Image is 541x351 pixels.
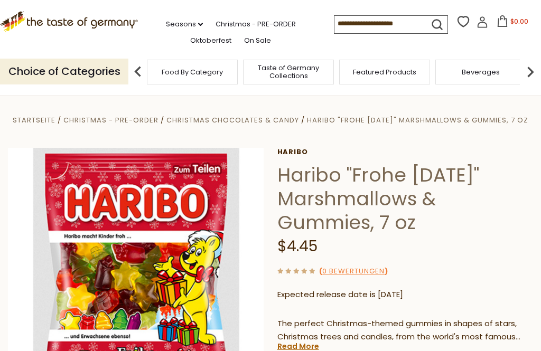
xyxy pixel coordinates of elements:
h1: Haribo "Frohe [DATE]" Marshmallows & Gummies, 7 oz [277,163,533,234]
a: On Sale [244,35,271,46]
img: previous arrow [127,61,148,82]
p: The perfect Christmas-themed gummies in shapes of stars, Christmas trees and candles, from the wo... [277,317,533,344]
a: Food By Category [162,68,223,76]
a: Beverages [462,68,500,76]
a: Christmas Chocolates & Candy [166,115,299,125]
a: Featured Products [353,68,416,76]
a: Haribo [277,148,533,156]
p: Expected release date is [DATE] [277,288,533,301]
span: ( ) [319,266,388,276]
a: Oktoberfest [190,35,231,46]
a: Christmas - PRE-ORDER [216,18,296,30]
span: $4.45 [277,236,318,257]
button: $0.00 [490,15,535,31]
a: Startseite [13,115,55,125]
a: Seasons [166,18,203,30]
a: Haribo "Frohe [DATE]" Marshmallows & Gummies, 7 oz [307,115,528,125]
a: Taste of Germany Collections [246,64,331,80]
a: Christmas - PRE-ORDER [63,115,158,125]
img: next arrow [520,61,541,82]
a: 0 Bewertungen [322,266,385,277]
span: $0.00 [510,17,528,26]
